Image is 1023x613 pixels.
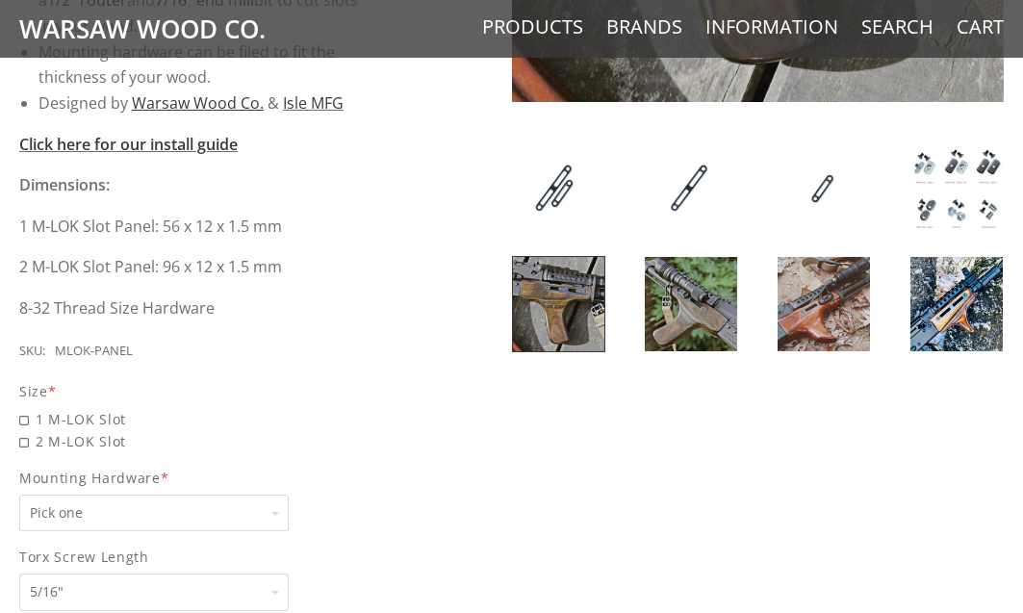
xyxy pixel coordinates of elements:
[19,295,374,321] p: 8-32 Thread Size Hardware
[705,14,838,39] a: Information
[19,430,374,452] span: 2 M-LOK Slot
[861,14,933,39] a: Search
[38,90,374,116] li: Designed by &
[778,141,870,236] img: DIY M-LOK Panel Inserts
[19,341,45,362] div: SKU:
[19,574,289,611] select: Torx Screw Length
[19,214,374,240] p: 1 M-LOK Slot Panel: 56 x 12 x 1.5 mm
[19,467,374,489] span: Mounting Hardware
[513,141,605,236] img: DIY M-LOK Panel Inserts
[482,14,583,39] a: Products
[19,380,374,402] div: Size
[55,341,133,362] div: MLOK-PANEL
[606,14,682,39] a: Brands
[513,257,605,351] img: DIY M-LOK Panel Inserts
[38,39,374,90] li: Mounting hardware can be filed to fit the thickness of your wood.
[778,257,870,351] img: DIY M-LOK Panel Inserts
[19,546,374,568] span: Torx Screw Length
[19,495,289,532] select: Mounting Hardware*
[910,257,1003,351] img: DIY M-LOK Panel Inserts
[132,92,264,114] a: Warsaw Wood Co.
[645,257,737,351] img: DIY M-LOK Panel Inserts
[19,254,374,280] p: 2 M-LOK Slot Panel: 96 x 12 x 1.5 mm
[19,174,110,195] strong: Dimensions:
[19,134,238,155] a: Click here for our install guide
[910,141,1003,236] img: DIY M-LOK Panel Inserts
[19,408,374,430] span: 1 M-LOK Slot
[283,92,344,114] a: Isle MFG
[645,141,737,236] img: DIY M-LOK Panel Inserts
[957,14,1004,39] a: Cart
